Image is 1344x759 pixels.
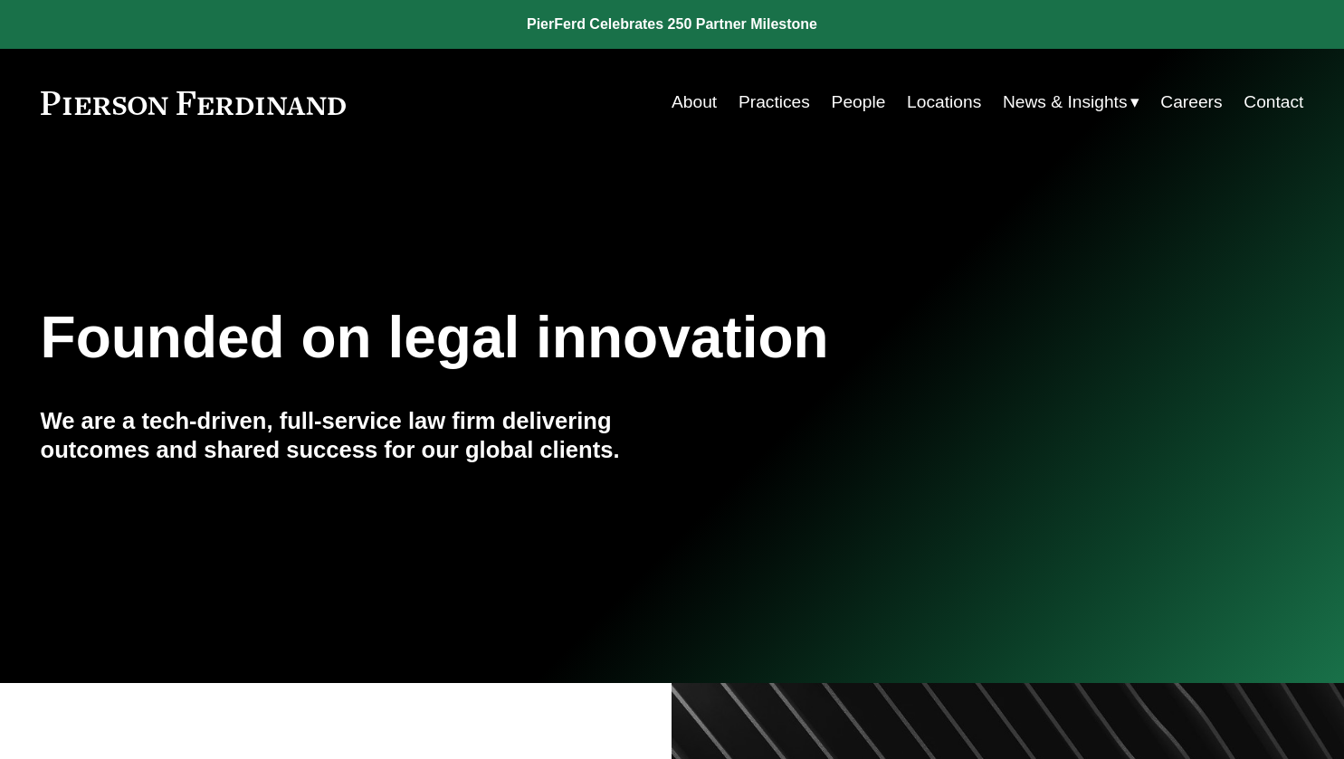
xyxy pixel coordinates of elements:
[41,406,672,465] h4: We are a tech-driven, full-service law firm delivering outcomes and shared success for our global...
[1244,85,1303,119] a: Contact
[1003,85,1139,119] a: folder dropdown
[672,85,717,119] a: About
[907,85,981,119] a: Locations
[739,85,810,119] a: Practices
[832,85,886,119] a: People
[41,305,1093,371] h1: Founded on legal innovation
[1003,87,1128,119] span: News & Insights
[1160,85,1222,119] a: Careers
